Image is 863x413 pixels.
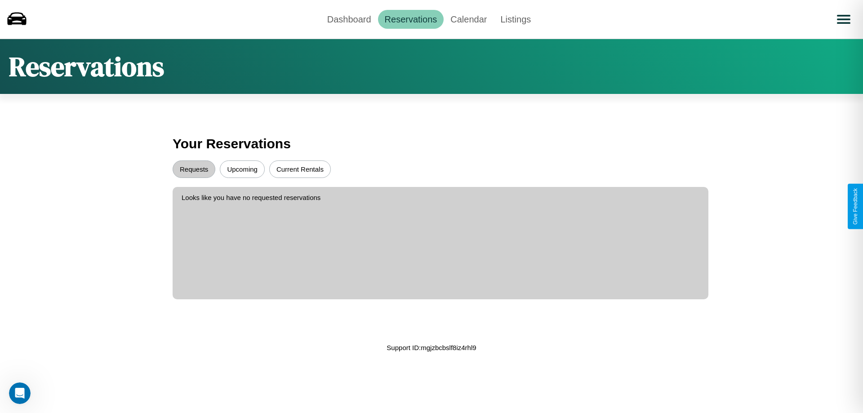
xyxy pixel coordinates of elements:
[852,188,859,225] div: Give Feedback
[378,10,444,29] a: Reservations
[494,10,538,29] a: Listings
[173,160,215,178] button: Requests
[444,10,494,29] a: Calendar
[220,160,265,178] button: Upcoming
[269,160,331,178] button: Current Rentals
[173,132,690,156] h3: Your Reservations
[182,191,699,204] p: Looks like you have no requested reservations
[9,382,31,404] iframe: Intercom live chat
[831,7,856,32] button: Open menu
[9,48,164,85] h1: Reservations
[320,10,378,29] a: Dashboard
[387,342,476,354] p: Support ID: mgjzbcbslf8iz4rhl9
